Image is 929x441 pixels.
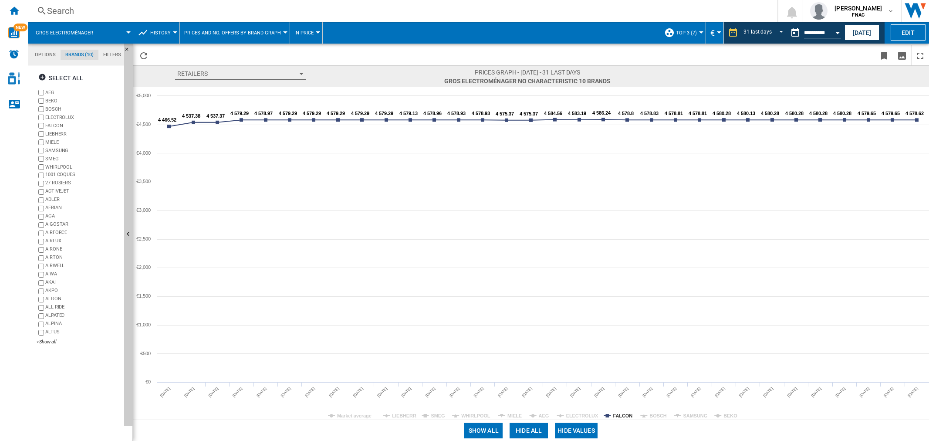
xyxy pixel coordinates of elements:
[279,111,297,116] tspan: 4 579.29
[714,386,726,398] tspan: [DATE]
[175,68,306,80] button: Retailers
[30,50,61,60] md-tab-item: Options
[858,111,876,116] tspan: 4 579.65
[461,413,490,418] tspan: WHIRLPOOL
[907,386,919,398] tspan: [DATE]
[38,70,83,86] div: Select all
[337,413,372,418] tspan: Market average
[14,24,27,31] span: NEW
[184,30,281,36] span: Prices and No. offers by brand graph
[38,280,44,286] input: brand.name
[809,111,828,116] tspan: 4 580.28
[706,22,724,44] md-menu: Currency
[294,22,318,44] button: In price
[47,5,755,17] div: Search
[38,255,44,261] input: brand.name
[640,111,659,116] tspan: 4 578.83
[743,26,787,40] md-select: REPORTS.WIZARD.STEPS.REPORT.STEPS.REPORT_OPTIONS.PERIOD: 31 last days
[124,44,133,426] button: Hide
[444,68,611,77] span: Prices graph - [DATE] - 31 last days
[45,106,121,112] label: BOSCH
[38,330,44,336] input: brand.name
[183,386,195,398] tspan: [DATE]
[136,265,151,270] tspan: €2,000
[690,386,702,398] tspan: [DATE]
[649,413,666,418] tspan: BOSCH
[45,131,121,137] label: LIEBHERR
[392,413,416,418] tspan: LIEBHERR
[45,139,121,146] label: MIELE
[38,239,44,244] input: brand.name
[891,24,926,41] button: Edit
[38,297,44,302] input: brand.name
[8,72,20,85] img: cosmetic-logo.svg
[875,45,893,65] button: Bookmark this report
[136,93,151,98] tspan: €5,000
[45,254,121,262] div: AIRTON
[618,111,634,116] tspan: 4 578.8
[664,22,701,44] div: top 3 (7)
[45,246,121,254] div: AIRONE
[135,45,152,65] button: Reload
[45,188,121,196] div: ACTIVEJET
[520,111,538,116] tspan: 4 575.37
[38,322,44,327] input: brand.name
[38,206,44,211] input: brand.name
[38,156,44,162] input: brand.name
[833,111,851,116] tspan: 4 580.28
[45,287,121,295] div: AKPO
[912,45,929,65] button: Maximize
[256,386,267,398] tspan: [DATE]
[401,386,412,398] tspan: [DATE]
[38,264,44,269] input: brand.name
[787,24,804,41] button: md-calendar
[136,293,151,299] tspan: €1,500
[45,171,121,180] div: 1001 COQUES
[45,295,121,304] div: ALGON
[327,111,345,116] tspan: 4 579.29
[184,22,285,44] button: Prices and No. offers by brand graph
[594,386,605,398] tspan: [DATE]
[159,386,171,398] tspan: [DATE]
[618,386,629,398] tspan: [DATE]
[280,386,292,398] tspan: [DATE]
[304,386,316,398] tspan: [DATE]
[38,173,44,178] input: brand.name
[45,89,121,96] label: AEG
[497,386,509,398] tspan: [DATE]
[38,164,44,170] input: brand.name
[45,164,121,170] label: WHIRLPOOL
[208,386,220,398] tspan: [DATE]
[136,236,151,241] tspan: €2,500
[510,423,548,438] button: Hide all
[38,181,44,187] input: brand.name
[845,24,879,41] button: [DATE]
[37,339,121,345] div: +Show all
[45,204,121,213] div: AERIAN
[676,30,697,36] span: top 3 (7)
[737,111,755,116] tspan: 4 580.13
[98,50,126,60] md-tab-item: Filters
[425,386,436,398] tspan: [DATE]
[423,111,442,116] tspan: 4 578.96
[230,111,249,116] tspan: 4 579.29
[38,189,44,195] input: brand.name
[45,229,121,237] div: AIRFORCE
[38,247,44,253] input: brand.name
[254,111,273,116] tspan: 4 578.97
[38,305,44,311] input: brand.name
[830,24,845,39] button: Open calendar
[38,131,44,137] input: brand.name
[472,111,490,116] tspan: 4 578.93
[810,2,828,20] img: profile.jpg
[45,279,121,287] div: AKAI
[613,413,633,418] tspan: FALCON
[882,111,900,116] tspan: 4 579.65
[150,22,175,44] button: History
[569,386,581,398] tspan: [DATE]
[303,111,321,116] tspan: 4 579.29
[834,4,882,13] span: [PERSON_NAME]
[38,148,44,153] input: brand.name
